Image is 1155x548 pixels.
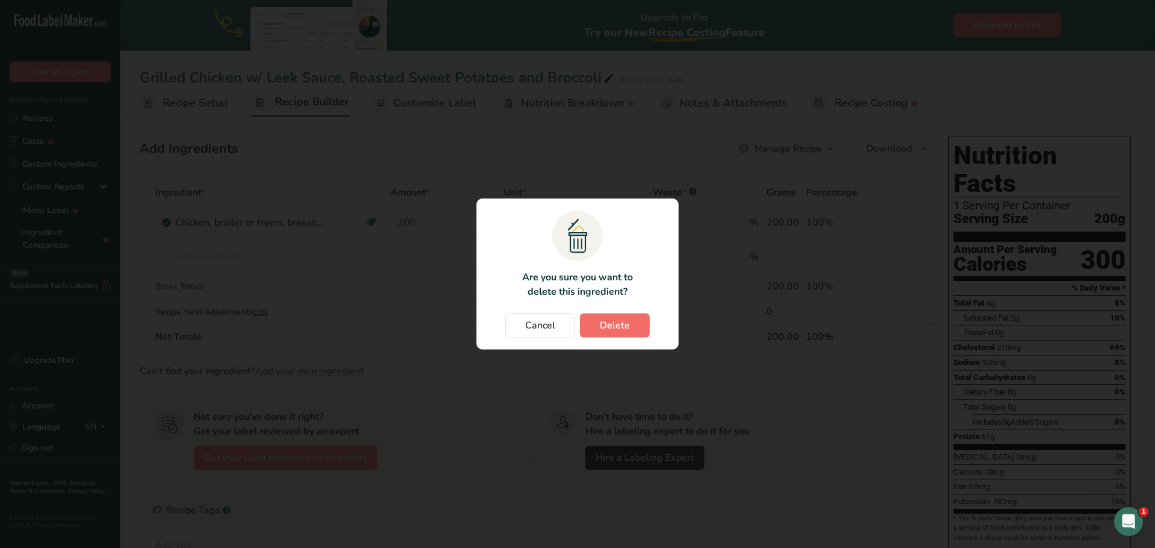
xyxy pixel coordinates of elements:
[600,318,630,333] span: Delete
[515,270,639,299] p: Are you sure you want to delete this ingredient?
[525,318,555,333] span: Cancel
[580,313,650,337] button: Delete
[1114,507,1143,536] iframe: Intercom live chat
[1139,507,1148,517] span: 1
[505,313,575,337] button: Cancel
